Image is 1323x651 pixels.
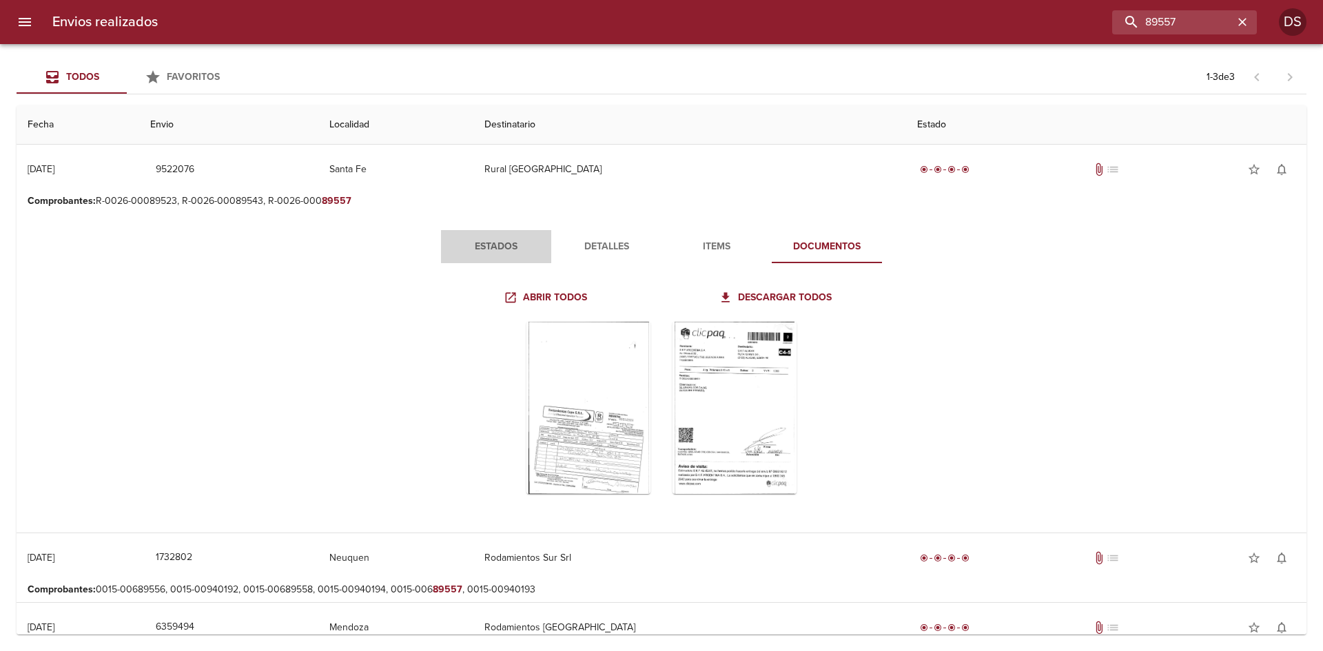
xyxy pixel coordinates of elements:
[906,105,1306,145] th: Estado
[1279,8,1306,36] div: Abrir información de usuario
[920,554,928,562] span: radio_button_checked
[1268,544,1295,572] button: Activar notificaciones
[150,157,200,183] button: 9522076
[934,554,942,562] span: radio_button_checked
[1247,621,1261,634] span: star_border
[1240,156,1268,183] button: Agregar a favoritos
[716,285,837,311] a: Descargar todos
[961,165,970,174] span: radio_button_checked
[670,238,763,256] span: Items
[1268,156,1295,183] button: Activar notificaciones
[17,61,237,94] div: Tabs Envios
[526,322,650,494] div: Arir imagen
[318,533,473,583] td: Neuquen
[1240,544,1268,572] button: Agregar a favoritos
[1268,614,1295,641] button: Activar notificaciones
[961,554,970,562] span: radio_button_checked
[721,289,832,307] span: Descargar todos
[28,583,1295,597] p: 0015-00689556, 0015-00940192, 0015-00689558, 0015-00940194, 0015-006 , 0015-00940193
[1247,551,1261,565] span: star_border
[150,545,198,570] button: 1732802
[934,623,942,632] span: radio_button_checked
[1275,163,1289,176] span: notifications_none
[1092,163,1106,176] span: Tiene documentos adjuntos
[920,623,928,632] span: radio_button_checked
[917,163,972,176] div: Entregado
[947,554,956,562] span: radio_button_checked
[506,289,587,307] span: Abrir todos
[560,238,653,256] span: Detalles
[673,322,797,494] div: Arir imagen
[28,194,1295,208] p: R-0026-00089523, R-0026-00089543, R-0026-000
[28,583,96,595] b: Comprobantes :
[917,621,972,634] div: Entregado
[8,6,41,39] button: menu
[1106,163,1120,176] span: No tiene pedido asociado
[433,583,462,595] em: 89557
[934,165,942,174] span: radio_button_checked
[920,165,928,174] span: radio_button_checked
[961,623,970,632] span: radio_button_checked
[28,621,54,633] div: [DATE]
[449,238,543,256] span: Estados
[1092,551,1106,565] span: Tiene documentos adjuntos
[1112,10,1233,34] input: buscar
[917,551,972,565] div: Entregado
[501,285,593,311] a: Abrir todos
[1106,551,1120,565] span: No tiene pedido asociado
[947,165,956,174] span: radio_button_checked
[1240,70,1273,83] span: Pagina anterior
[947,623,956,632] span: radio_button_checked
[1207,70,1235,84] p: 1 - 3 de 3
[1275,621,1289,634] span: notifications_none
[473,105,906,145] th: Destinatario
[1106,621,1120,634] span: No tiene pedido asociado
[318,145,473,194] td: Santa Fe
[780,238,874,256] span: Documentos
[1279,8,1306,36] div: DS
[52,11,158,33] h6: Envios realizados
[139,105,318,145] th: Envio
[322,195,351,207] em: 89557
[1273,61,1306,94] span: Pagina siguiente
[156,161,194,178] span: 9522076
[28,195,96,207] b: Comprobantes :
[156,619,194,636] span: 6359494
[473,145,906,194] td: Rural [GEOGRAPHIC_DATA]
[1247,163,1261,176] span: star_border
[17,105,139,145] th: Fecha
[1092,621,1106,634] span: Tiene documentos adjuntos
[1240,614,1268,641] button: Agregar a favoritos
[28,163,54,175] div: [DATE]
[318,105,473,145] th: Localidad
[156,549,192,566] span: 1732802
[473,533,906,583] td: Rodamientos Sur Srl
[1275,551,1289,565] span: notifications_none
[28,552,54,564] div: [DATE]
[441,230,882,263] div: Tabs detalle de guia
[167,71,220,83] span: Favoritos
[66,71,99,83] span: Todos
[150,614,200,640] button: 6359494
